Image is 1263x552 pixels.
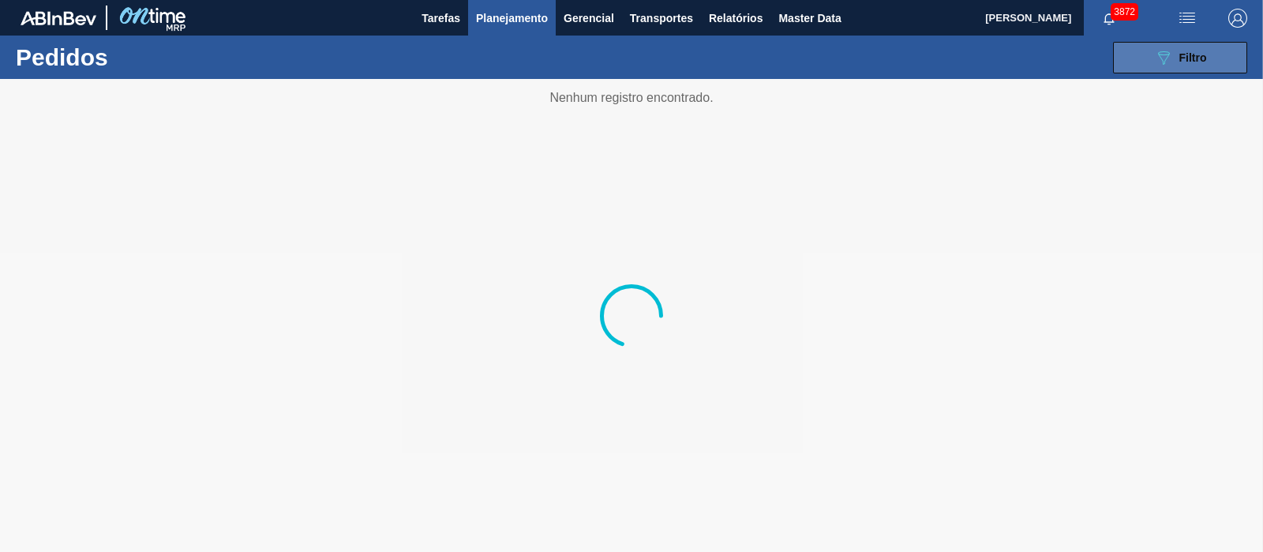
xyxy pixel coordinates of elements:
[709,9,763,28] span: Relatórios
[1084,7,1134,29] button: Notificações
[1228,9,1247,28] img: Logout
[1111,3,1138,21] span: 3872
[564,9,614,28] span: Gerencial
[16,48,245,66] h1: Pedidos
[778,9,841,28] span: Master Data
[21,11,96,25] img: TNhmsLtSVTkK8tSr43FrP2fwEKptu5GPRR3wAAAABJRU5ErkJggg==
[1179,51,1207,64] span: Filtro
[630,9,693,28] span: Transportes
[422,9,460,28] span: Tarefas
[1178,9,1197,28] img: userActions
[476,9,548,28] span: Planejamento
[1113,42,1247,73] button: Filtro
